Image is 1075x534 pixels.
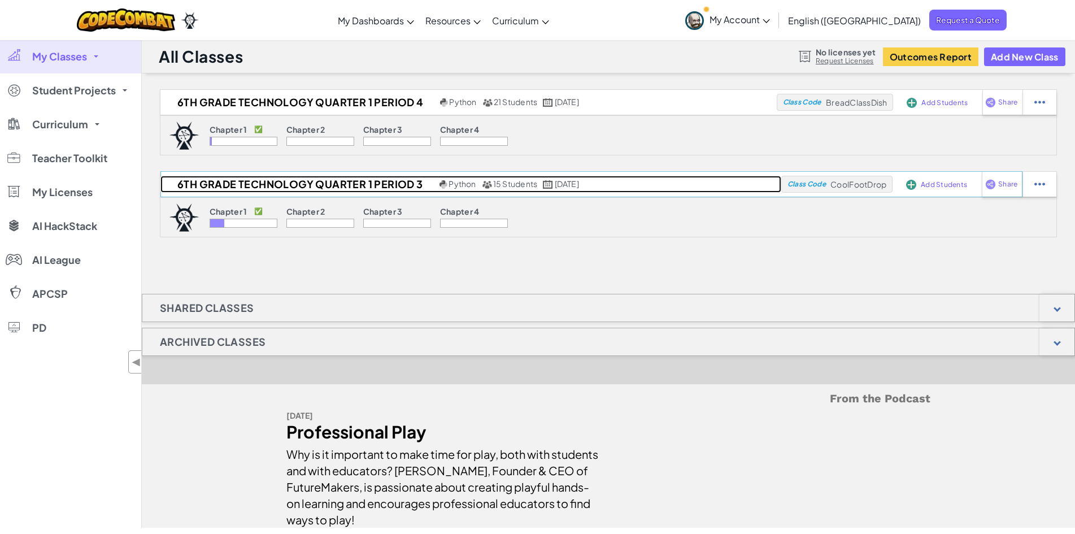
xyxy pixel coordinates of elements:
img: IconAddStudents.svg [906,180,916,190]
span: Teacher Toolkit [32,153,107,163]
p: Chapter 2 [286,125,325,134]
span: AI League [32,255,81,265]
span: Curriculum [492,15,539,27]
h2: 6th Grade Technology Quarter 1 Period 3 [160,176,437,193]
a: 6th Grade Technology Quarter 1 Period 3 Python 15 Students [DATE] [160,176,781,193]
img: avatar [685,11,704,30]
img: python.png [439,180,448,189]
span: [DATE] [555,179,579,189]
span: English ([GEOGRAPHIC_DATA]) [788,15,921,27]
span: AI HackStack [32,221,97,231]
span: Student Projects [32,85,116,95]
img: logo [169,121,199,150]
button: Add New Class [984,47,1065,66]
span: CoolFootDrop [830,179,886,189]
img: CodeCombat logo [77,8,176,32]
p: Chapter 3 [363,125,403,134]
a: Request Licenses [816,57,876,66]
h1: All Classes [159,46,243,67]
span: My Dashboards [338,15,404,27]
a: My Dashboards [332,5,420,36]
button: Outcomes Report [883,47,978,66]
div: Professional Play [286,424,600,440]
img: logo [169,203,199,232]
span: Class Code [783,99,821,106]
span: Class Code [787,181,826,188]
span: 15 Students [493,179,538,189]
span: Share [998,99,1017,106]
p: Chapter 1 [210,125,247,134]
span: My Classes [32,51,87,62]
img: calendar.svg [543,180,553,189]
img: IconStudentEllipsis.svg [1034,97,1045,107]
span: ◀ [132,354,141,370]
img: Ozaria [181,12,199,29]
span: Python [449,179,476,189]
span: Share [998,181,1017,188]
img: IconStudentEllipsis.svg [1034,179,1045,189]
p: Chapter 3 [363,207,403,216]
p: Chapter 1 [210,207,247,216]
span: [DATE] [555,97,579,107]
div: Why is it important to make time for play, both with students and with educators? [PERSON_NAME], ... [286,440,600,528]
span: My Licenses [32,187,93,197]
a: English ([GEOGRAPHIC_DATA]) [782,5,926,36]
span: Add Students [921,99,968,106]
span: No licenses yet [816,47,876,57]
a: 6th Grade Technology Quarter 1 Period 4 Python 21 Students [DATE] [160,94,777,111]
span: My Account [710,14,770,25]
span: BreadClassDish [826,97,887,107]
a: Resources [420,5,486,36]
p: ✅ [254,125,263,134]
img: IconShare_Purple.svg [985,97,996,107]
img: MultipleUsers.png [482,98,493,107]
span: Python [449,97,476,107]
img: MultipleUsers.png [482,180,492,189]
img: calendar.svg [543,98,553,107]
a: Curriculum [486,5,555,36]
h5: From the Podcast [286,390,930,407]
a: My Account [680,2,776,38]
h1: Archived Classes [142,328,283,356]
span: Add Students [921,181,967,188]
img: python.png [440,98,449,107]
p: ✅ [254,207,263,216]
h2: 6th Grade Technology Quarter 1 Period 4 [160,94,437,111]
div: [DATE] [286,407,600,424]
p: Chapter 4 [440,207,480,216]
h1: Shared Classes [142,294,272,322]
img: IconShare_Purple.svg [985,179,996,189]
p: Chapter 2 [286,207,325,216]
span: Curriculum [32,119,88,129]
span: 21 Students [494,97,538,107]
span: Resources [425,15,471,27]
p: Chapter 4 [440,125,480,134]
img: IconAddStudents.svg [907,98,917,108]
a: Request a Quote [929,10,1007,31]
